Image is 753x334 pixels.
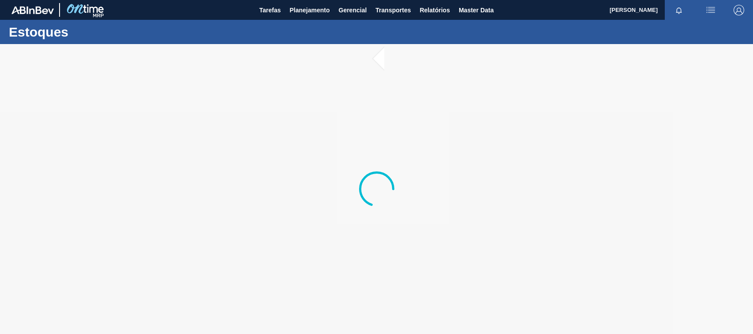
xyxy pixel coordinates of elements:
[11,6,54,14] img: TNhmsLtSVTkK8tSr43FrP2fwEKptu5GPRR3wAAAABJRU5ErkJggg==
[9,27,165,37] h1: Estoques
[339,5,367,15] span: Gerencial
[705,5,716,15] img: userActions
[459,5,494,15] span: Master Data
[665,4,693,16] button: Notificações
[375,5,411,15] span: Transportes
[259,5,281,15] span: Tarefas
[734,5,744,15] img: Logout
[420,5,450,15] span: Relatórios
[289,5,330,15] span: Planejamento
